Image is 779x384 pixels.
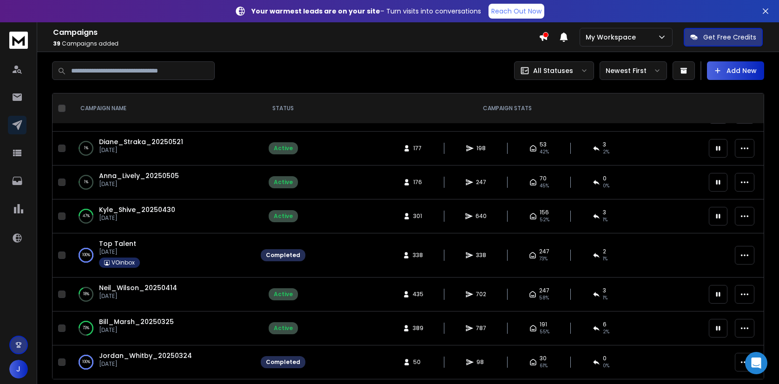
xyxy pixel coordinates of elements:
[9,360,28,378] button: J
[413,252,423,259] span: 338
[274,145,293,152] div: Active
[476,179,486,186] span: 247
[53,27,539,38] h1: Campaigns
[476,324,486,332] span: 787
[69,278,255,311] td: 18%Neil_Wilson_20250414[DATE]
[539,287,549,294] span: 247
[475,212,487,220] span: 640
[603,294,607,302] span: 1 %
[586,33,640,42] p: My Workspace
[84,178,88,187] p: 1 %
[99,180,179,188] p: [DATE]
[413,358,423,366] span: 50
[99,292,177,300] p: [DATE]
[99,205,175,214] a: Kyle_Shive_20250430
[251,7,481,16] p: – Turn visits into conversations
[9,32,28,49] img: logo
[274,212,293,220] div: Active
[413,212,423,220] span: 301
[99,351,192,360] a: Jordan_Whitby_20250324
[84,144,88,153] p: 1 %
[745,352,767,374] div: Open Intercom Messenger
[603,362,609,370] span: 0 %
[69,93,255,124] th: CAMPAIGN NAME
[603,148,609,156] span: 2 %
[99,317,174,326] a: Bill_Marsh_20250325
[53,40,60,47] span: 39
[274,324,293,332] div: Active
[703,33,756,42] p: Get Free Credits
[99,283,177,292] a: Neil_Wilson_20250414
[99,360,192,368] p: [DATE]
[413,145,423,152] span: 177
[69,132,255,166] td: 1%Diane_Straka_20250521[DATE]
[540,148,549,156] span: 42 %
[540,175,547,182] span: 70
[707,61,764,80] button: Add New
[603,182,609,190] span: 0 %
[684,28,763,46] button: Get Free Credits
[69,199,255,233] td: 47%Kyle_Shive_20250430[DATE]
[83,212,90,221] p: 47 %
[539,255,548,263] span: 73 %
[99,326,174,334] p: [DATE]
[603,355,607,362] span: 0
[603,287,606,294] span: 3
[603,248,606,255] span: 2
[82,251,90,260] p: 100 %
[83,290,89,299] p: 18 %
[266,358,300,366] div: Completed
[274,179,293,186] div: Active
[112,259,135,266] p: VOinbox
[600,61,667,80] button: Newest First
[274,291,293,298] div: Active
[476,291,486,298] span: 702
[69,166,255,199] td: 1%Anna_Lively_20250505[DATE]
[540,328,549,336] span: 55 %
[539,248,549,255] span: 247
[533,66,573,75] p: All Statuses
[489,4,544,19] a: Reach Out Now
[540,182,549,190] span: 45 %
[603,175,607,182] span: 0
[540,216,549,224] span: 52 %
[99,171,179,180] a: Anna_Lively_20250505
[540,355,547,362] span: 30
[540,141,547,148] span: 53
[603,255,607,263] span: 1 %
[99,248,140,256] p: [DATE]
[413,291,423,298] span: 435
[255,93,311,124] th: STATUS
[99,239,136,248] a: Top Talent
[476,145,486,152] span: 198
[491,7,541,16] p: Reach Out Now
[99,137,183,146] a: Diane_Straka_20250521
[540,362,548,370] span: 61 %
[69,345,255,379] td: 100%Jordan_Whitby_20250324[DATE]
[539,294,549,302] span: 58 %
[413,179,423,186] span: 176
[540,209,549,216] span: 156
[69,311,255,345] td: 73%Bill_Marsh_20250325[DATE]
[413,324,423,332] span: 389
[476,358,486,366] span: 98
[99,214,175,222] p: [DATE]
[99,146,183,154] p: [DATE]
[53,40,539,47] p: Campaigns added
[476,252,486,259] span: 338
[311,93,703,124] th: CAMPAIGN STATS
[603,328,609,336] span: 2 %
[83,324,89,333] p: 73 %
[603,321,607,328] span: 6
[69,233,255,278] td: 100%Top Talent[DATE]VOinbox
[266,252,300,259] div: Completed
[603,209,606,216] span: 3
[603,141,606,148] span: 3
